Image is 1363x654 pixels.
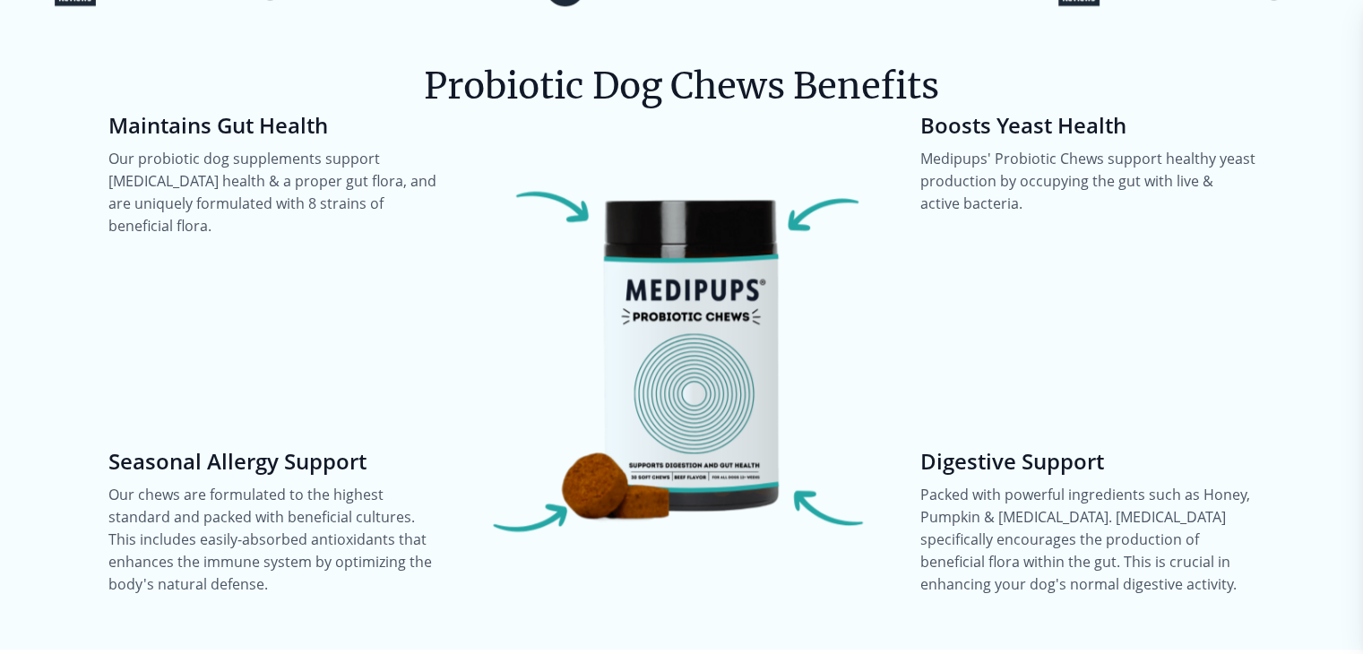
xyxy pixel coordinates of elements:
img: Probiotic Dog Chews [454,126,910,581]
h4: Maintains Gut Health [108,112,444,139]
h4: Digestive Support [920,448,1255,475]
p: Packed with powerful ingredients such as Honey, Pumpkin & [MEDICAL_DATA]. [MEDICAL_DATA] specific... [920,484,1255,596]
h2: Probiotic Dog Chews Benefits [424,60,939,112]
p: Medipups' Probiotic Chews support healthy yeast production by occupying the gut with live & activ... [920,148,1255,215]
h4: Boosts Yeast Health [920,112,1255,139]
p: Our chews are formulated to the highest standard and packed with beneficial cultures. This includ... [108,484,444,596]
p: Our probiotic dog supplements support [MEDICAL_DATA] health & a proper gut flora, and are uniquel... [108,148,444,237]
h4: Seasonal Allergy Support [108,448,444,475]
